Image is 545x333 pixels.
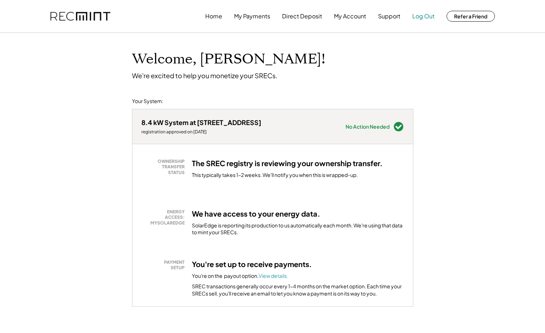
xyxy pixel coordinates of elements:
[346,124,390,129] div: No Action Needed
[145,209,185,226] div: ENERGY ACCESS: MYSOLAREDGE
[50,12,110,21] img: recmint-logotype%403x.png
[145,259,185,271] div: PAYMENT SETUP
[132,307,158,310] div: 3zsoa2vg - VA Distributed
[378,9,400,23] button: Support
[205,9,222,23] button: Home
[192,159,383,168] h3: The SREC registry is reviewing your ownership transfer.
[132,98,163,105] div: Your System:
[192,222,404,236] div: SolarEdge is reporting its production to us automatically each month. We're using that data to mi...
[259,272,288,279] a: View details.
[282,9,322,23] button: Direct Deposit
[192,259,312,269] h3: You're set up to receive payments.
[141,129,261,135] div: registration approved on [DATE]
[141,118,261,126] div: 8.4 kW System at [STREET_ADDRESS]
[192,209,320,218] h3: We have access to your energy data.
[132,71,277,80] div: We're excited to help you monetize your SRECs.
[132,51,325,68] h1: Welcome, [PERSON_NAME]!
[447,11,495,22] button: Refer a Friend
[192,272,288,280] div: You're on the payout option.
[145,159,185,176] div: OWNERSHIP TRANSFER STATUS
[412,9,435,23] button: Log Out
[334,9,366,23] button: My Account
[234,9,270,23] button: My Payments
[192,172,358,182] div: This typically takes 1-2 weeks. We'll notify you when this is wrapped-up.
[192,283,404,297] div: SREC transactions generally occur every 1-4 months on the market option. Each time your SRECs sel...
